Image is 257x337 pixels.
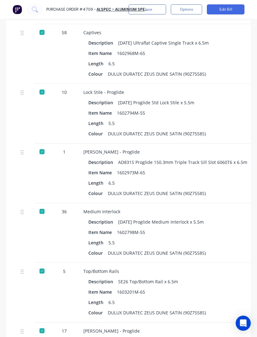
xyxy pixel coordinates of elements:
[55,328,73,334] div: 17
[108,178,115,188] div: 6.5
[46,7,96,12] div: Purchase Order #4709 -
[88,38,118,47] div: Description
[171,4,202,14] button: Options
[118,217,204,226] div: [DATE] Proglide Medium Interlock x 5.5m
[88,69,108,79] div: Colour
[88,49,117,58] div: Item Name
[88,59,108,68] div: Length
[108,59,115,68] div: 6.5
[88,189,108,198] div: Colour
[118,277,178,286] div: SE26 Top/Bottom Rail x 6.5m
[88,129,108,138] div: Colour
[88,298,108,307] div: Length
[88,228,117,237] div: Item Name
[88,277,118,286] div: Description
[55,268,73,274] div: 5
[108,189,206,198] div: DULUX DURATEC ZEUS DUNE SATIN (90Z7558S)
[108,69,206,79] div: DULUX DURATEC ZEUS DUNE SATIN (90Z7558S)
[88,178,108,188] div: Length
[88,108,117,117] div: Item Name
[88,158,118,167] div: Description
[108,298,115,307] div: 6.5
[88,308,108,317] div: Colour
[108,308,206,317] div: DULUX DURATEC ZEUS DUNE SATIN (90Z7558S)
[118,38,209,47] div: [DATE] Ultraflat Captive Single Track x 6.5m
[88,119,108,128] div: Length
[88,248,108,258] div: Colour
[108,119,115,128] div: 5.5
[88,98,118,107] div: Description
[88,168,117,177] div: Item Name
[88,217,118,226] div: Description
[207,4,244,14] button: Edit Bill
[118,98,194,107] div: [DATE] Proglide Std Lock Stile x 5.5m
[108,238,115,247] div: 5.5
[55,208,73,215] div: 36
[55,149,73,155] div: 1
[118,158,247,167] div: AD831S Proglide 150.3mm Triple Track Sill Slot 6060T6 x 6.5m
[108,248,206,258] div: DULUX DURATEC ZEUS DUNE SATIN (90Z7558S)
[97,7,193,12] a: Alspec - Aluminium Specialties Group Pty Ltd
[117,168,145,177] div: 1602973M-65
[55,89,73,95] div: 10
[55,29,73,36] div: 58
[236,316,251,331] div: Open Intercom Messenger
[117,228,145,237] div: 1602798M-55
[117,108,145,117] div: 1602794M-55
[117,49,145,58] div: 1602968M-65
[13,5,22,14] img: Factory
[128,4,166,14] button: Close
[88,238,108,247] div: Length
[88,287,117,296] div: Item Name
[117,287,145,296] div: 1603201M-65
[108,129,206,138] div: DULUX DURATEC ZEUS DUNE SATIN (90Z7558S)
